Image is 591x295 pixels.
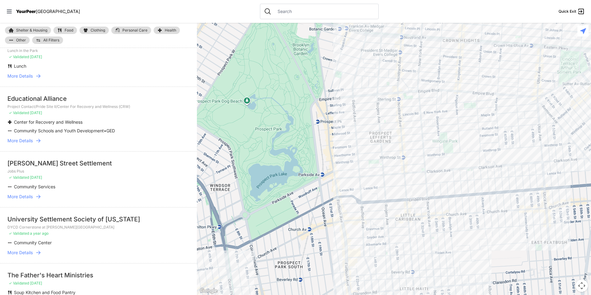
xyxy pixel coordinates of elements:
[16,38,26,42] span: Other
[7,169,189,174] p: Jobs Plus
[5,27,51,34] a: Shelter & Housing
[30,175,42,180] span: [DATE]
[65,28,73,32] span: Food
[30,54,42,59] span: [DATE]
[9,54,29,59] span: ✓ Validated
[14,184,55,189] span: Community Services
[7,271,189,280] div: The Father's Heart Ministries
[7,250,33,256] span: More Details
[7,73,189,79] a: More Details
[30,281,42,285] span: [DATE]
[7,94,189,103] div: Educational Alliance
[36,9,80,14] span: [GEOGRAPHIC_DATA]
[7,194,33,200] span: More Details
[43,38,59,42] span: All Filters
[32,36,63,44] a: All Filters
[7,48,189,53] p: Lunch in the Park
[559,8,585,15] a: Quick Exit
[14,119,83,125] span: Center for Recovery and Wellness
[559,9,576,14] span: Quick Exit
[111,27,151,34] a: Personal Care
[14,63,26,69] span: Lunch
[7,215,189,224] div: University Settlement Society of [US_STATE]
[106,128,115,133] span: GED
[9,231,29,236] span: ✓ Validated
[7,73,33,79] span: More Details
[7,225,189,230] p: DYCD Cornerstone at [PERSON_NAME][GEOGRAPHIC_DATA]
[104,128,106,133] span: •
[198,287,219,295] a: Open this area in Google Maps (opens a new window)
[79,27,109,34] a: Clothing
[198,287,219,295] img: Google
[14,240,52,245] span: Community Center
[7,138,33,144] span: More Details
[16,10,80,13] a: YourPeer[GEOGRAPHIC_DATA]
[154,27,180,34] a: Health
[30,231,49,236] span: a year ago
[9,110,29,115] span: ✓ Validated
[53,27,77,34] a: Food
[14,128,104,133] span: Community Schools and Youth Development
[16,9,36,14] span: YourPeer
[122,28,147,32] span: Personal Care
[16,28,47,32] span: Shelter & Housing
[7,104,189,109] p: Project Contact/Pride Site II/Center For Recovery and Wellness (CRW)
[14,290,75,295] span: Soup Kitchen and Food Pantry
[165,28,176,32] span: Health
[7,159,189,168] div: [PERSON_NAME] Street Settlement
[9,175,29,180] span: ✓ Validated
[30,110,42,115] span: [DATE]
[7,138,189,144] a: More Details
[576,280,588,292] button: Map camera controls
[5,36,30,44] a: Other
[91,28,105,32] span: Clothing
[7,194,189,200] a: More Details
[9,281,29,285] span: ✓ Validated
[274,8,375,15] input: Search
[7,250,189,256] a: More Details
